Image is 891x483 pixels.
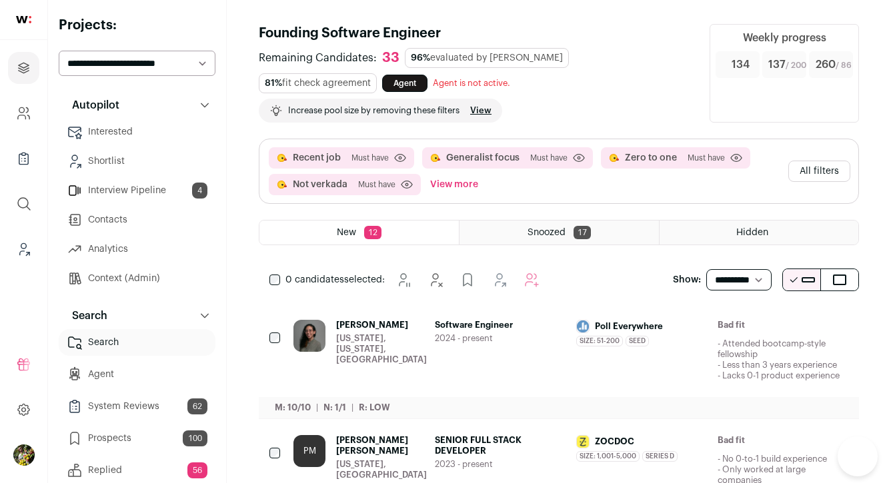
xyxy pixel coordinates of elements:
div: fit check agreement [259,73,377,93]
a: System Reviews62 [59,393,215,420]
span: Size: 51-200 [576,336,623,346]
span: ZOCDOC [595,436,634,447]
span: N: 1/1 [323,403,346,412]
span: Size: 1,001-5,000 [576,451,640,462]
iframe: Help Scout Beacon - Open [838,436,878,476]
a: [PERSON_NAME] [US_STATE], [US_STATE], [GEOGRAPHIC_DATA] Software Engineer 2024 - present Poll Eve... [293,320,848,402]
a: Prospects100 [59,425,215,452]
img: 1912bf305e7a721e2bb455719d46193869d04a3a80e49116011444281eb4315c [293,320,325,352]
span: SENIOR FULL STACK DEVELOPER [435,435,566,456]
span: R: Low [359,403,390,412]
h2: Projects: [59,16,215,35]
span: Must have [358,179,395,190]
button: Generalist focus [446,151,520,165]
p: Show: [673,273,701,286]
span: / 200 [786,61,806,69]
span: 0 candidates [285,275,344,284]
span: / 86 [836,61,852,69]
span: Series D [642,451,678,462]
a: Company and ATS Settings [8,97,39,129]
span: 96% [411,53,430,63]
span: Must have [530,153,568,163]
button: Zero to one [625,151,677,165]
p: Search [64,308,107,324]
span: 2023 - present [435,459,566,470]
div: [US_STATE], [US_STATE], [GEOGRAPHIC_DATA] [336,333,427,365]
div: evaluated by [PERSON_NAME] [405,48,569,68]
div: Weekly progress [743,30,826,46]
div: [US_STATE], [GEOGRAPHIC_DATA] [336,459,427,480]
span: Hidden [736,228,768,237]
span: Agent is not active. [433,79,510,87]
button: Recent job [293,151,341,165]
span: New [337,228,356,237]
p: Increase pool size by removing these filters [288,105,460,116]
h1: Founding Software Engineer [259,24,694,43]
span: [PERSON_NAME] [336,320,427,330]
span: Must have [688,153,725,163]
a: Leads (Backoffice) [8,233,39,265]
span: 56 [187,462,207,478]
a: Context (Admin) [59,265,215,292]
a: View [470,105,492,116]
a: Company Lists [8,143,39,175]
p: Autopilot [64,97,119,113]
span: Software Engineer [435,320,566,330]
div: PM [293,435,325,467]
a: Search [59,329,215,356]
span: 260 [816,57,852,73]
a: Shortlist [59,148,215,175]
button: Search [59,302,215,329]
h2: Bad fit [718,435,848,446]
span: Poll Everywhere [595,321,663,332]
a: Projects [8,52,39,84]
img: 86f045686dee9921125a369380509ae264f6ac1a2f1dd1d4383bfe9ac336b02f.png [577,320,589,332]
img: 6689865-medium_jpg [13,444,35,466]
a: Hidden [660,221,858,244]
span: 100 [183,430,207,446]
span: selected: [285,273,385,286]
div: 33 [382,50,399,67]
a: Agent [59,361,215,388]
a: Agent [382,75,427,92]
a: Contacts [59,207,215,233]
span: 17 [574,226,591,239]
a: Analytics [59,236,215,262]
ul: | | [275,402,390,413]
a: Interested [59,119,215,145]
a: Interview Pipeline4 [59,177,215,204]
span: 12 [364,226,381,239]
span: [PERSON_NAME] [PERSON_NAME] [336,435,427,456]
span: 62 [187,398,207,414]
a: Snoozed 17 [460,221,658,244]
span: 4 [192,183,207,199]
span: M: 10/10 [275,403,311,412]
span: Snoozed [528,228,566,237]
img: 35a4acb3bfcbd1a3fdf6938c67e1f404227d4431c7a621078eda13e0c6835e2f.jpg [577,436,589,448]
span: 2024 - present [435,333,566,344]
img: wellfound-shorthand-0d5821cbd27db2630d0214b213865d53afaa358527fdda9d0ea32b1df1b89c2c.svg [16,16,31,23]
span: Remaining Candidates: [259,50,377,66]
button: View more [427,174,481,195]
button: All filters [788,161,850,182]
span: 137 [768,57,806,73]
button: Autopilot [59,92,215,119]
p: - Attended bootcamp-style fellowship - Less than 3 years experience - Lacks 0-1 product experience [718,338,848,381]
button: Open dropdown [13,444,35,466]
span: 134 [732,57,750,73]
button: Not verkada [293,178,347,191]
span: 81% [265,79,282,88]
span: Seed [626,336,649,346]
h2: Bad fit [718,320,848,330]
span: Must have [351,153,389,163]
